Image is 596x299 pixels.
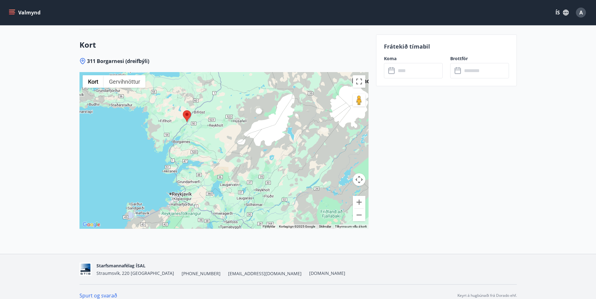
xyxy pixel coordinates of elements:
[552,7,572,18] button: ÍS
[79,39,369,50] h3: Kort
[353,75,365,88] button: Breyta yfirsýn á öllum skjánum
[79,292,117,299] a: Spurt og svarað
[279,225,315,228] span: Kortagögn ©2025 Google
[263,224,275,229] button: Flýtilyklar
[87,58,149,65] span: 311 Borgarnesi (dreifbýli)
[96,270,174,276] span: Straumsvík, 220 [GEOGRAPHIC_DATA]
[457,293,517,298] p: Keyrt á hugbúnaði frá Dorado ehf.
[579,9,583,16] span: A
[353,209,365,221] button: Minnka
[335,225,367,228] a: Tilkynna um villu á korti
[8,7,43,18] button: menu
[353,94,365,107] button: Dragðu Þránd á kortið til að opna Street View
[309,270,345,276] a: [DOMAIN_NAME]
[83,75,104,88] button: Birta götukort
[81,221,102,229] a: Opna þetta svæði í Google-kortum (opnar nýjan glugga)
[79,263,92,276] img: xlMN6GowWzr8fvRllimA8ty6WLEggqOkqJPa3WXi.jpg
[96,263,145,269] span: Starfsmannafélag ÍSAL
[573,5,588,20] button: A
[450,55,509,62] label: Brottför
[319,225,331,228] a: Skilmálar
[384,55,443,62] label: Koma
[384,42,509,50] p: Frátekið tímabil
[353,173,365,186] button: Myndavélarstýringar korts
[104,75,145,88] button: Sýna myndefni úr gervihnetti
[228,270,302,277] span: [EMAIL_ADDRESS][DOMAIN_NAME]
[353,196,365,208] button: Stækka
[81,221,102,229] img: Google
[182,270,221,277] span: [PHONE_NUMBER]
